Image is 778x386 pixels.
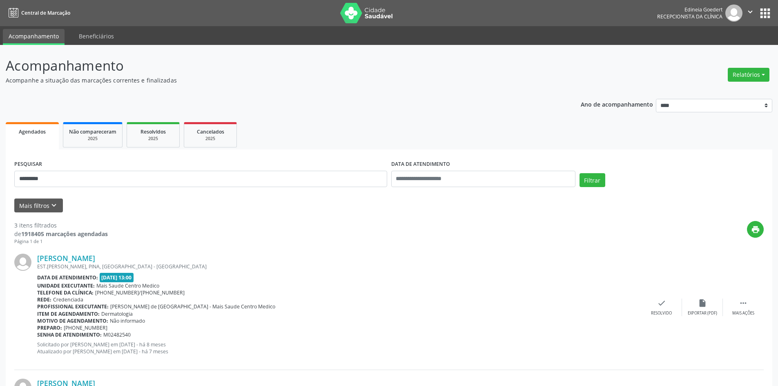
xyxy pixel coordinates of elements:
a: Beneficiários [73,29,120,43]
span: Mais Saude Centro Medico [96,282,159,289]
b: Unidade executante: [37,282,95,289]
div: Página 1 de 1 [14,238,108,245]
span: Dermatologia [101,310,133,317]
div: Edineia Goedert [657,6,722,13]
span: Central de Marcação [21,9,70,16]
b: Item de agendamento: [37,310,100,317]
div: Mais ações [732,310,754,316]
b: Data de atendimento: [37,274,98,281]
i:  [739,299,748,308]
p: Solicitado por [PERSON_NAME] em [DATE] - há 8 meses Atualizado por [PERSON_NAME] em [DATE] - há 7... [37,341,641,355]
b: Rede: [37,296,51,303]
div: 2025 [133,136,174,142]
p: Acompanhamento [6,56,542,76]
button:  [742,4,758,22]
div: 2025 [190,136,231,142]
a: Central de Marcação [6,6,70,20]
b: Senha de atendimento: [37,331,102,338]
a: [PERSON_NAME] [37,254,95,263]
div: EST.[PERSON_NAME], PINA, [GEOGRAPHIC_DATA] - [GEOGRAPHIC_DATA] [37,263,641,270]
span: Cancelados [197,128,224,135]
i: print [751,225,760,234]
button: Mais filtroskeyboard_arrow_down [14,199,63,213]
div: 2025 [69,136,116,142]
label: PESQUISAR [14,158,42,171]
div: Exportar (PDF) [688,310,717,316]
i: keyboard_arrow_down [49,201,58,210]
button: Relatórios [728,68,769,82]
b: Profissional executante: [37,303,109,310]
span: Não informado [110,317,145,324]
button: apps [758,6,772,20]
span: [PHONE_NUMBER] [64,324,107,331]
span: M02482540 [103,331,131,338]
b: Preparo: [37,324,62,331]
img: img [14,254,31,271]
span: Não compareceram [69,128,116,135]
button: Filtrar [580,173,605,187]
button: print [747,221,764,238]
div: de [14,230,108,238]
a: Acompanhamento [3,29,65,45]
i:  [746,7,755,16]
span: Credenciada [53,296,83,303]
span: [PHONE_NUMBER]/[PHONE_NUMBER] [95,289,185,296]
b: Telefone da clínica: [37,289,94,296]
strong: 1918405 marcações agendadas [21,230,108,238]
i: check [657,299,666,308]
p: Acompanhe a situação das marcações correntes e finalizadas [6,76,542,85]
div: Resolvido [651,310,672,316]
label: DATA DE ATENDIMENTO [391,158,450,171]
span: [PERSON_NAME] de [GEOGRAPHIC_DATA] - Mais Saude Centro Medico [110,303,275,310]
span: Recepcionista da clínica [657,13,722,20]
div: 3 itens filtrados [14,221,108,230]
i: insert_drive_file [698,299,707,308]
span: Agendados [19,128,46,135]
span: [DATE] 13:00 [100,273,134,282]
p: Ano de acompanhamento [581,99,653,109]
b: Motivo de agendamento: [37,317,108,324]
span: Resolvidos [140,128,166,135]
img: img [725,4,742,22]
